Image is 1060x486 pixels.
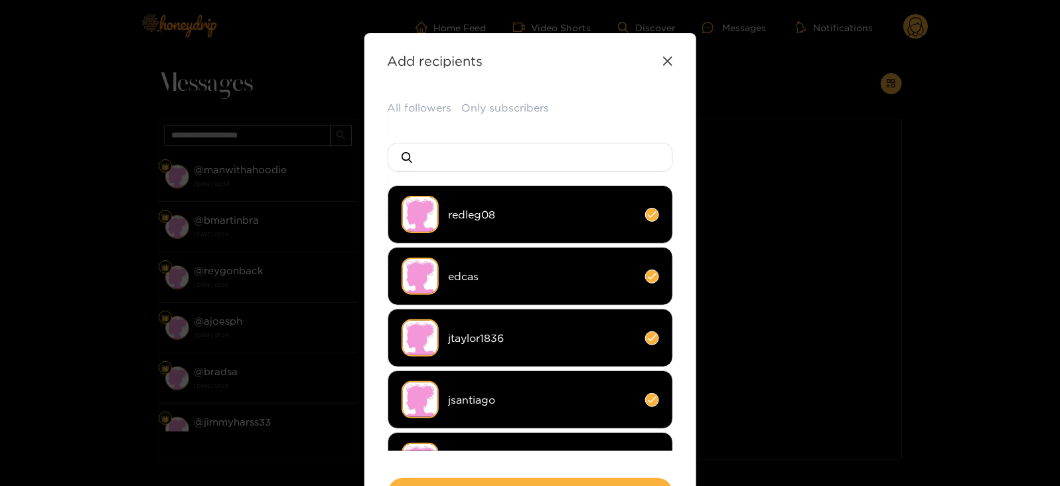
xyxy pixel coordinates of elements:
[388,53,483,68] strong: Add recipients
[402,381,439,418] img: no-avatar.png
[402,319,439,357] img: no-avatar.png
[402,443,439,480] img: no-avatar.png
[462,100,550,116] button: Only subscribers
[388,100,452,116] button: All followers
[449,392,635,408] span: jsantiago
[449,269,635,284] span: edcas
[402,196,439,233] img: no-avatar.png
[449,331,635,346] span: jtaylor1836
[402,258,439,295] img: no-avatar.png
[449,207,635,222] span: redleg08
